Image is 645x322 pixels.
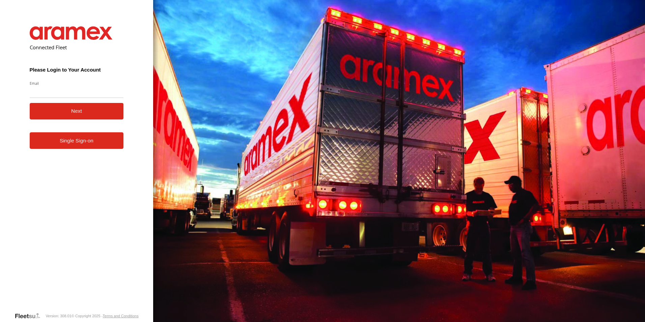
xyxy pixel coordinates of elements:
[15,313,46,319] a: Visit our Website
[30,44,124,51] h2: Connected Fleet
[103,314,138,318] a: Terms and Conditions
[30,81,124,86] label: Email
[30,67,124,73] h3: Please Login to Your Account
[30,132,124,149] a: Single Sign-on
[46,314,71,318] div: Version: 308.01
[30,26,113,40] img: Aramex
[72,314,139,318] div: © Copyright 2025 -
[30,103,124,119] button: Next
